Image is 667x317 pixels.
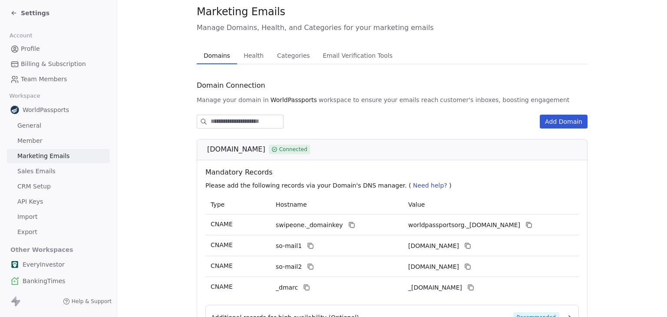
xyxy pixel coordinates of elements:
[21,59,86,69] span: Billing & Subscription
[276,221,343,230] span: swipeone._domainkey
[276,241,302,251] span: so-mail1
[7,134,110,148] a: Member
[279,145,307,153] span: Connected
[7,42,110,56] a: Profile
[23,277,65,285] span: BankingTimes
[7,195,110,209] a: API Keys
[197,80,265,91] span: Domain Connection
[7,119,110,133] a: General
[7,225,110,239] a: Export
[21,9,50,17] span: Settings
[408,221,520,230] span: worldpassportsorg._domainkey.swipeone.email
[408,262,459,271] span: worldpassportsorg2.swipeone.email
[7,57,110,71] a: Billing & Subscription
[211,221,233,228] span: CNAME
[10,106,19,114] img: favicon.webp
[271,96,317,104] span: WorldPassports
[6,29,36,42] span: Account
[408,201,425,208] span: Value
[10,9,50,17] a: Settings
[276,262,302,271] span: so-mail2
[17,228,37,237] span: Export
[440,96,569,104] span: customer's inboxes, boosting engagement
[408,241,459,251] span: worldpassportsorg1.swipeone.email
[17,152,69,161] span: Marketing Emails
[21,44,40,53] span: Profile
[17,212,37,221] span: Import
[17,197,43,206] span: API Keys
[17,182,51,191] span: CRM Setup
[413,182,447,189] span: Need help?
[276,201,307,208] span: Hostname
[274,50,313,62] span: Categories
[211,262,233,269] span: CNAME
[319,50,396,62] span: Email Verification Tools
[21,75,67,84] span: Team Members
[7,149,110,163] a: Marketing Emails
[207,144,265,155] span: [DOMAIN_NAME]
[211,200,265,209] p: Type
[211,283,233,290] span: CNAME
[10,260,19,269] img: EI%20Icon%20New_48%20(White%20Backround).png
[197,23,588,33] span: Manage Domains, Health, and Categories for your marketing emails
[23,106,69,114] span: WorldPassports
[7,72,110,86] a: Team Members
[72,298,112,305] span: Help & Support
[17,167,56,176] span: Sales Emails
[240,50,267,62] span: Health
[7,210,110,224] a: Import
[7,164,110,178] a: Sales Emails
[63,298,112,305] a: Help & Support
[200,50,234,62] span: Domains
[7,243,77,257] span: Other Workspaces
[540,115,588,129] button: Add Domain
[197,5,285,18] span: Marketing Emails
[197,96,269,104] span: Manage your domain in
[205,167,582,178] span: Mandatory Records
[211,241,233,248] span: CNAME
[276,283,298,292] span: _dmarc
[6,89,44,102] span: Workspace
[10,277,19,285] img: icon_256.webp
[205,181,582,190] p: Please add the following records via your Domain's DNS manager. ( )
[23,260,65,269] span: EveryInvestor
[17,136,43,145] span: Member
[408,283,462,292] span: _dmarc.swipeone.email
[7,179,110,194] a: CRM Setup
[17,121,41,130] span: General
[319,96,439,104] span: workspace to ensure your emails reach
